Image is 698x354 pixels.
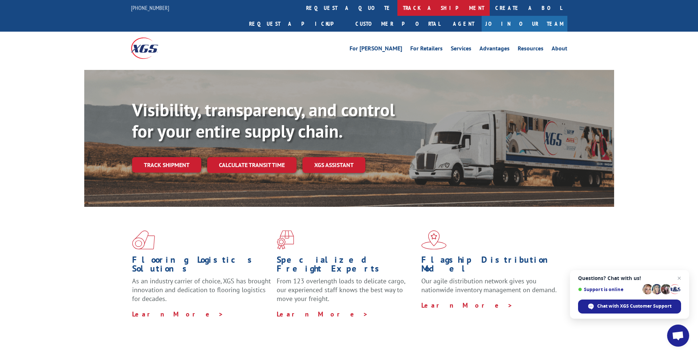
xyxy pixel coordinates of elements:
img: xgs-icon-total-supply-chain-intelligence-red [132,230,155,249]
img: xgs-icon-focused-on-flooring-red [277,230,294,249]
a: Learn More > [132,310,224,318]
span: As an industry carrier of choice, XGS has brought innovation and dedication to flooring logistics... [132,277,271,303]
a: Services [451,46,471,54]
p: From 123 overlength loads to delicate cargo, our experienced staff knows the best way to move you... [277,277,416,309]
div: Chat with XGS Customer Support [578,300,681,314]
a: Learn More > [421,301,513,309]
span: Support is online [578,287,640,292]
h1: Flagship Distribution Model [421,255,560,277]
b: Visibility, transparency, and control for your entire supply chain. [132,98,395,142]
a: Resources [518,46,543,54]
div: Open chat [667,325,689,347]
a: Track shipment [132,157,201,173]
span: Our agile distribution network gives you nationwide inventory management on demand. [421,277,557,294]
h1: Flooring Logistics Solutions [132,255,271,277]
span: Questions? Chat with us! [578,275,681,281]
span: Chat with XGS Customer Support [597,303,672,309]
a: Join Our Team [482,16,567,32]
a: Learn More > [277,310,368,318]
a: Customer Portal [350,16,446,32]
a: [PHONE_NUMBER] [131,4,169,11]
a: Calculate transit time [207,157,297,173]
a: Request a pickup [244,16,350,32]
img: xgs-icon-flagship-distribution-model-red [421,230,447,249]
a: XGS ASSISTANT [302,157,365,173]
a: Agent [446,16,482,32]
a: Advantages [479,46,510,54]
span: Close chat [675,274,684,283]
a: About [552,46,567,54]
h1: Specialized Freight Experts [277,255,416,277]
a: For [PERSON_NAME] [350,46,402,54]
a: For Retailers [410,46,443,54]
